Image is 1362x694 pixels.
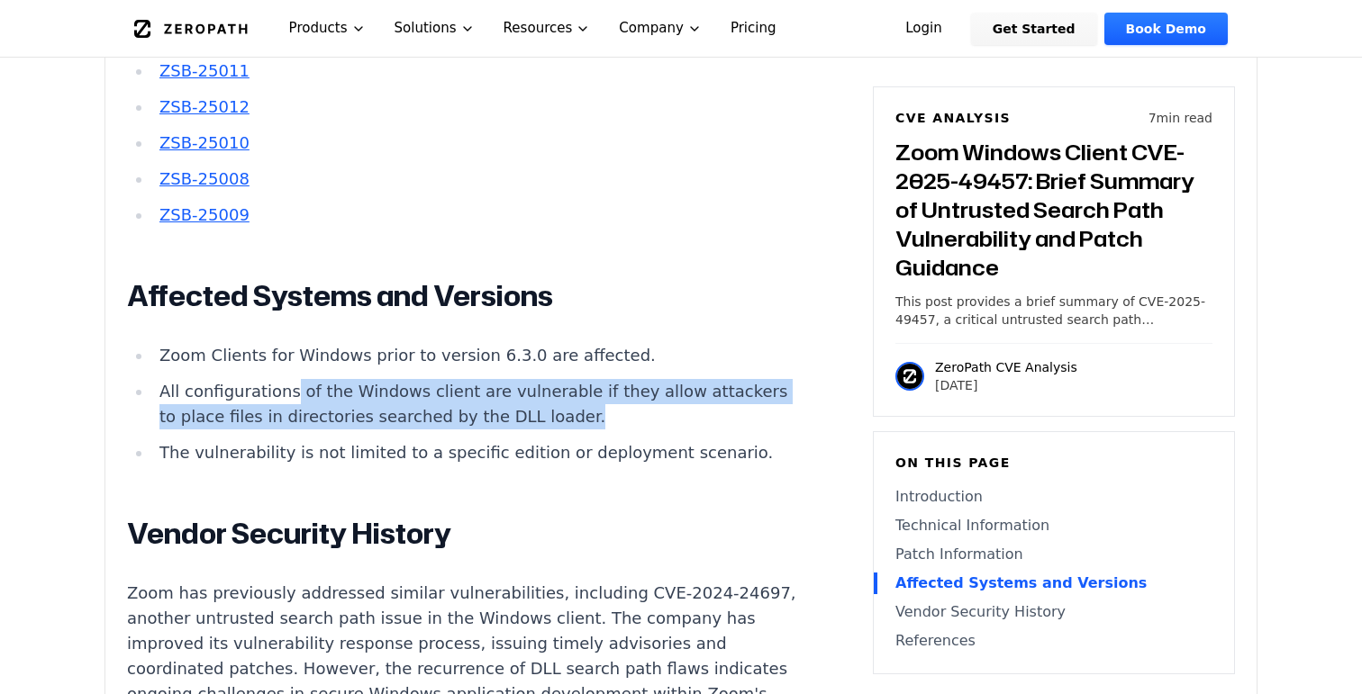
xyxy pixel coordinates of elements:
[1149,109,1212,127] p: 7 min read
[152,440,797,465] li: The vulnerability is not limited to a specific edition or deployment scenario.
[895,109,1011,127] h6: CVE Analysis
[895,138,1212,282] h3: Zoom Windows Client CVE-2025-49457: Brief Summary of Untrusted Search Path Vulnerability and Patc...
[895,572,1212,594] a: Affected Systems and Versions
[895,544,1212,565] a: Patch Information
[159,205,250,224] a: ZSB-25009
[895,486,1212,508] a: Introduction
[935,376,1077,394] p: [DATE]
[895,515,1212,536] a: Technical Information
[971,13,1097,45] a: Get Started
[159,133,250,152] a: ZSB-25010
[127,278,797,314] h2: Affected Systems and Versions
[895,362,924,391] img: ZeroPath CVE Analysis
[159,169,250,188] a: ZSB-25008
[159,97,250,116] a: ZSB-25012
[127,516,797,552] h2: Vendor Security History
[152,343,797,368] li: Zoom Clients for Windows prior to version 6.3.0 are affected.
[895,630,1212,652] a: References
[152,379,797,429] li: All configurations of the Windows client are vulnerable if they allow attackers to place files in...
[159,61,250,80] a: ZSB-25011
[884,13,964,45] a: Login
[1104,13,1228,45] a: Book Demo
[895,601,1212,623] a: Vendor Security History
[895,293,1212,329] p: This post provides a brief summary of CVE-2025-49457, a critical untrusted search path vulnerabil...
[935,358,1077,376] p: ZeroPath CVE Analysis
[895,454,1212,472] h6: On this page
